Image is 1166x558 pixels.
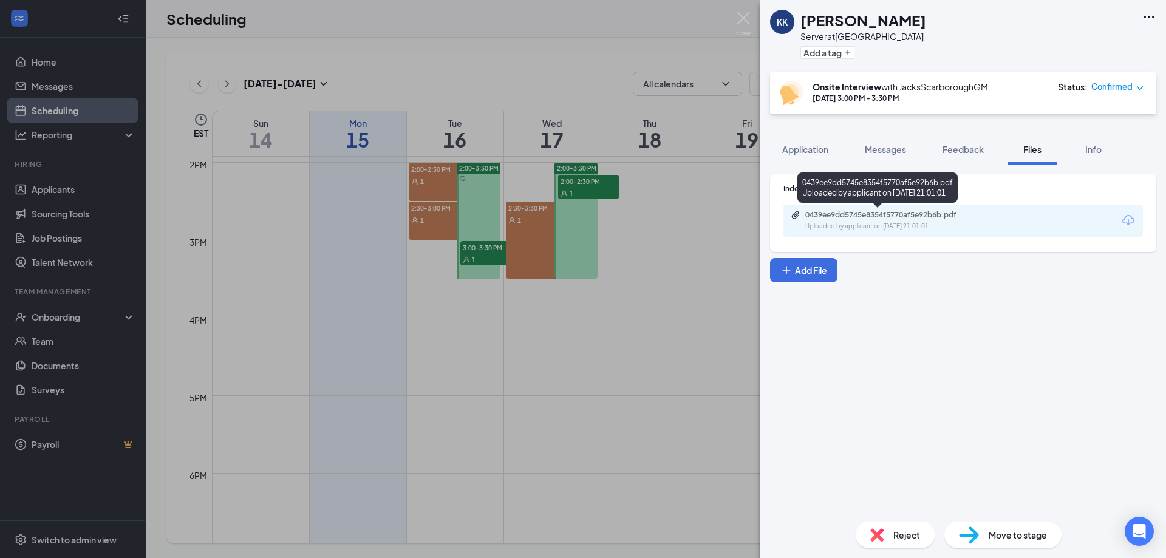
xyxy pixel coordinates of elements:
[893,528,920,542] span: Reject
[791,210,987,231] a: Paperclip0439ee9dd5745e8354f5770af5e92b6b.pdfUploaded by applicant on [DATE] 21:01:01
[1136,84,1144,92] span: down
[805,222,987,231] div: Uploaded by applicant on [DATE] 21:01:01
[800,30,926,43] div: Server at [GEOGRAPHIC_DATA]
[800,10,926,30] h1: [PERSON_NAME]
[800,46,854,59] button: PlusAdd a tag
[1091,81,1133,93] span: Confirmed
[1085,144,1102,155] span: Info
[797,172,958,203] div: 0439ee9dd5745e8354f5770af5e92b6b.pdf Uploaded by applicant on [DATE] 21:01:01
[791,210,800,220] svg: Paperclip
[782,144,828,155] span: Application
[1121,213,1136,228] svg: Download
[844,49,851,56] svg: Plus
[1142,10,1156,24] svg: Ellipses
[989,528,1047,542] span: Move to stage
[770,258,837,282] button: Add FilePlus
[813,81,988,93] div: with JacksScarboroughGM
[813,81,881,92] b: Onsite Interview
[1023,144,1042,155] span: Files
[1125,517,1154,546] div: Open Intercom Messenger
[777,16,788,28] div: KK
[805,210,975,220] div: 0439ee9dd5745e8354f5770af5e92b6b.pdf
[943,144,984,155] span: Feedback
[1058,81,1088,93] div: Status :
[813,93,988,103] div: [DATE] 3:00 PM - 3:30 PM
[783,183,1143,194] div: Indeed Resume
[780,264,793,276] svg: Plus
[865,144,906,155] span: Messages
